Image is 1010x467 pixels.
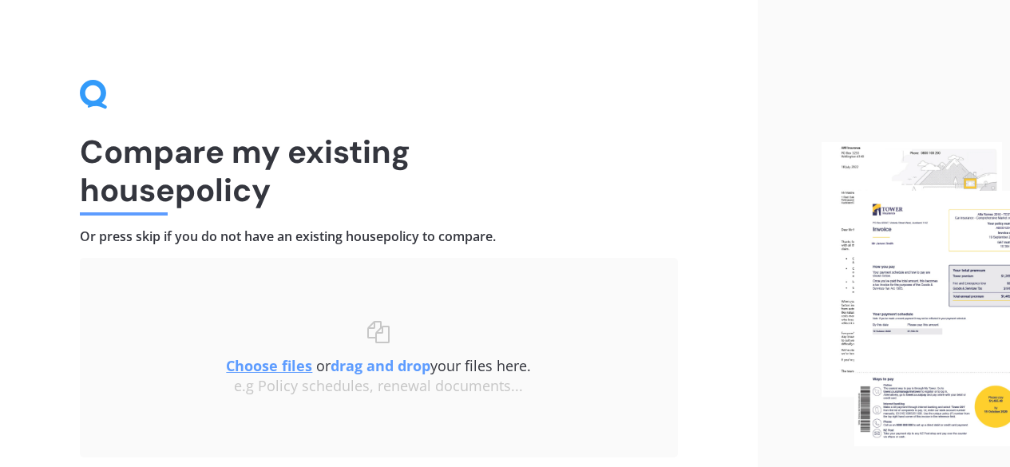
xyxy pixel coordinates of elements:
b: drag and drop [331,356,430,375]
img: files.webp [822,142,1010,446]
h4: Or press skip if you do not have an existing house policy to compare. [80,228,678,245]
span: or your files here. [226,356,531,375]
div: e.g Policy schedules, renewal documents... [112,378,646,395]
u: Choose files [226,356,312,375]
h1: Compare my existing house policy [80,133,678,209]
